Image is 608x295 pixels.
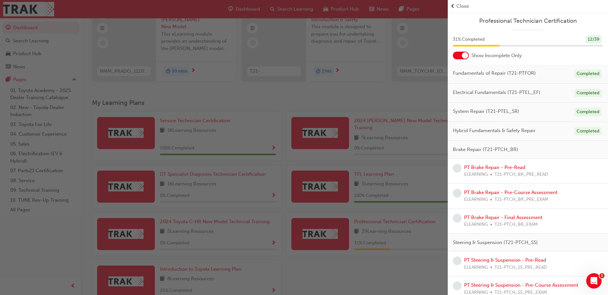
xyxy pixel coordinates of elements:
span: learningRecordVerb_NONE-icon [453,257,462,265]
span: ELEARNING [464,171,488,178]
span: learningRecordVerb_NONE-icon [453,282,462,290]
a: PT Steering & Suspension - Pre-Read [464,257,546,263]
span: Show Incomplete Only [471,52,522,59]
span: Brake Repair (T21-PTCH_BR) [453,146,518,153]
span: 31 % Completed [453,36,485,43]
span: prev-icon [450,3,455,10]
span: Hybrid Fundamentals & Safety Repair [453,127,536,134]
div: Completed [574,108,602,116]
div: 12 / 39 [586,35,602,44]
span: Electrical Fundamentals (T21-PTEL_EF) [453,89,540,96]
span: learningRecordVerb_NONE-icon [453,189,462,198]
span: System Repair (T21-PTEL_SR) [453,108,519,115]
a: PT Steering & Suspension - Pre-Course Assessment [464,282,578,288]
a: PT Brake Repair - Final Assessment [464,215,542,220]
span: T21-PTCH_SS_PRE_READ [495,264,547,271]
span: ELEARNING [464,221,488,228]
span: learningRecordVerb_NONE-icon [453,164,462,173]
span: ELEARNING [464,264,488,271]
span: Close [456,3,469,10]
span: Steering & Suspension (T21-PTCH_SS) [453,239,538,246]
a: PT Brake Repair - Pre-Course Assessment [464,190,557,195]
button: prev-iconClose [450,3,605,10]
a: PT Brake Repair - Pre-Read [464,164,525,170]
div: Completed [574,70,602,78]
span: T21-PTCH_BR_PRE_EXAM [495,196,548,203]
iframe: Intercom live chat [586,273,602,289]
span: learningRecordVerb_NONE-icon [453,214,462,223]
a: Professional Technician Certification [453,17,603,25]
span: 1 [599,273,604,278]
span: Fundamentals of Repair (T21-PTFOR) [453,70,536,77]
span: T21-PTCH_BR_EXAM [495,221,538,228]
span: ELEARNING [464,196,488,203]
span: T21-PTCH_BR_PRE_READ [495,171,548,178]
div: Completed [574,89,602,97]
div: Completed [574,127,602,136]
